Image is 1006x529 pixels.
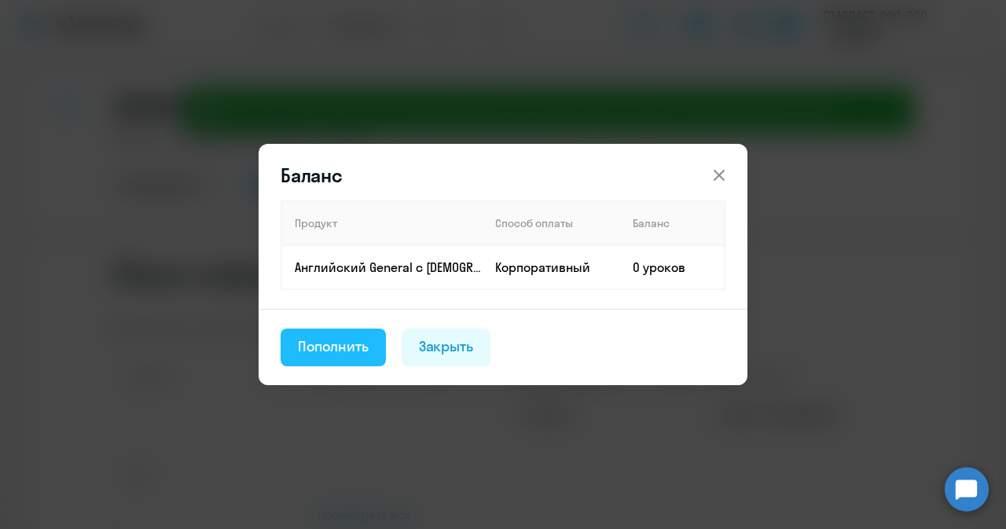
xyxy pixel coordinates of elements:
th: Продукт [281,201,483,245]
div: Пополнить [298,336,369,357]
div: Закрыть [419,336,474,357]
td: 0 уроков [620,245,725,289]
td: Корпоративный [483,245,620,289]
header: Баланс [259,163,747,188]
p: Английский General с [DEMOGRAPHIC_DATA] преподавателем [295,259,482,276]
th: Баланс [620,201,725,245]
button: Закрыть [402,329,491,366]
button: Пополнить [281,329,386,366]
th: Способ оплаты [483,201,620,245]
